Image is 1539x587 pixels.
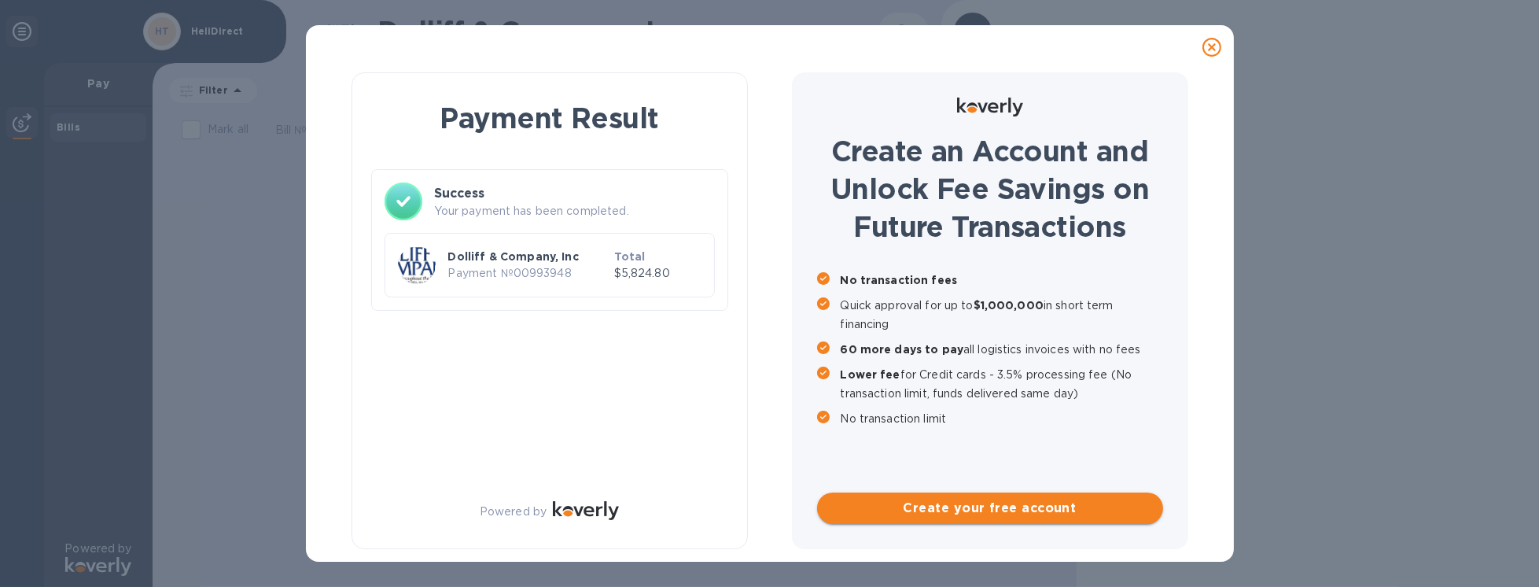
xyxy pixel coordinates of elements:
[448,249,608,264] p: Dolliff & Company, Inc
[841,409,1163,428] p: No transaction limit
[841,296,1163,334] p: Quick approval for up to in short term financing
[841,274,958,286] b: No transaction fees
[435,184,715,203] h3: Success
[614,265,701,282] p: $5,824.80
[841,368,900,381] b: Lower fee
[841,343,964,356] b: 60 more days to pay
[817,132,1163,246] h1: Create an Account and Unlock Fee Savings on Future Transactions
[435,203,715,220] p: Your payment has been completed.
[974,299,1044,312] b: $1,000,000
[480,504,547,520] p: Powered by
[614,250,646,263] b: Total
[817,493,1163,524] button: Create your free account
[377,98,722,138] h1: Payment Result
[841,340,1163,359] p: all logistics invoices with no fees
[553,501,619,520] img: Logo
[841,365,1163,403] p: for Credit cards - 3.5% processing fee (No transaction limit, funds delivered same day)
[957,98,1023,116] img: Logo
[448,265,608,282] p: Payment № 00993948
[830,499,1151,518] span: Create your free account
